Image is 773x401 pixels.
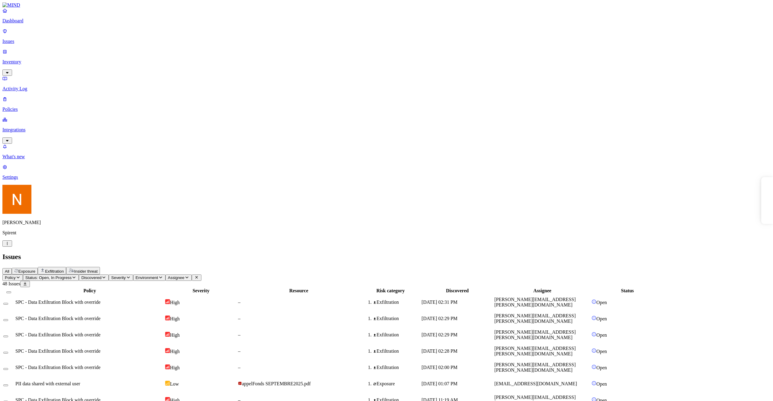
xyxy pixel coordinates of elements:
div: Exfiltration [373,365,420,370]
span: [PERSON_NAME][EMAIL_ADDRESS][PERSON_NAME][DOMAIN_NAME] [494,346,576,356]
img: severity-high [165,316,170,320]
span: Open [596,349,607,354]
span: appelFonds SEPTEMBRE2025.pdf [242,381,311,386]
button: Select row [3,352,8,354]
span: SPC - Data Exfiltration Block with override [15,300,101,305]
div: Exfiltration [373,316,420,321]
span: [PERSON_NAME][EMAIL_ADDRESS][PERSON_NAME][DOMAIN_NAME] [494,329,576,340]
span: Exfiltration [45,269,64,274]
span: Assignee [168,275,184,280]
span: Open [596,300,607,305]
span: [PERSON_NAME][EMAIL_ADDRESS][PERSON_NAME][DOMAIN_NAME] [494,297,576,307]
div: Discovered [422,288,493,294]
span: 48 Issues [2,281,20,286]
img: severity-low [165,381,170,386]
button: Select row [3,335,8,337]
span: [DATE] 02:29 PM [422,316,457,321]
a: Inventory [2,49,771,75]
a: Dashboard [2,8,771,24]
p: Dashboard [2,18,771,24]
span: Open [596,316,607,321]
img: status-open [592,316,596,320]
span: [PERSON_NAME][EMAIL_ADDRESS][PERSON_NAME][DOMAIN_NAME] [494,313,576,324]
img: status-open [592,332,596,337]
button: Select all [6,291,11,293]
span: High [170,332,180,338]
span: Open [596,365,607,370]
img: severity-high [165,299,170,304]
p: Policies [2,107,771,112]
div: Assignee [494,288,590,294]
span: Exposure [18,269,35,274]
span: SPC - Data Exfiltration Block with override [15,348,101,354]
span: High [170,300,180,305]
span: Open [596,381,607,387]
span: [DATE] 01:07 PM [422,381,457,386]
span: – [238,316,240,321]
div: Exfiltration [373,348,420,354]
span: High [170,316,180,321]
div: Exfiltration [373,300,420,305]
a: What's new [2,144,771,159]
span: – [238,332,240,337]
span: High [170,349,180,354]
span: Policy [5,275,16,280]
p: Settings [2,175,771,180]
p: Spirent [2,230,771,236]
span: – [238,348,240,354]
span: Discovered [81,275,101,280]
p: Issues [2,39,771,44]
span: Status: Open, In Progress [25,275,72,280]
img: severity-high [165,348,170,353]
span: SPC - Data Exfiltration Block with override [15,365,101,370]
img: MIND [2,2,20,8]
a: Policies [2,96,771,112]
h2: Issues [2,253,771,261]
img: Nitai Mishary [2,185,31,214]
img: severity-high [165,332,170,337]
button: Select row [3,303,8,305]
p: Inventory [2,59,771,65]
p: Activity Log [2,86,771,91]
div: Exfiltration [373,332,420,338]
img: status-open [592,381,596,386]
p: What's new [2,154,771,159]
span: Insider threat [74,269,98,274]
span: [EMAIL_ADDRESS][DOMAIN_NAME] [494,381,577,386]
img: adobe-pdf [238,381,242,385]
div: Status [592,288,663,294]
div: Policy [15,288,164,294]
div: Resource [238,288,359,294]
a: Issues [2,28,771,44]
p: Integrations [2,127,771,133]
span: [PERSON_NAME][EMAIL_ADDRESS][PERSON_NAME][DOMAIN_NAME] [494,362,576,373]
button: Select row [3,319,8,321]
span: Severity [111,275,126,280]
span: SPC - Data Exfiltration Block with override [15,316,101,321]
span: PII data shared with external user [15,381,80,386]
img: status-open [592,348,596,353]
span: Low [170,381,179,387]
span: [DATE] 02:29 PM [422,332,457,337]
img: status-open [592,364,596,369]
button: Select row [3,368,8,370]
a: Integrations [2,117,771,143]
span: High [170,365,180,370]
span: [DATE] 02:31 PM [422,300,457,305]
a: MIND [2,2,771,8]
span: [DATE] 02:00 PM [422,365,457,370]
a: Activity Log [2,76,771,91]
div: Severity [165,288,237,294]
span: – [238,300,240,305]
span: All [5,269,9,274]
img: status-open [592,299,596,304]
button: Select row [3,384,8,386]
img: severity-high [165,364,170,369]
p: [PERSON_NAME] [2,220,771,225]
span: – [238,365,240,370]
div: Exposure [373,381,420,387]
span: SPC - Data Exfiltration Block with override [15,332,101,337]
span: Environment [136,275,158,280]
span: [DATE] 02:28 PM [422,348,457,354]
span: Open [596,332,607,338]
